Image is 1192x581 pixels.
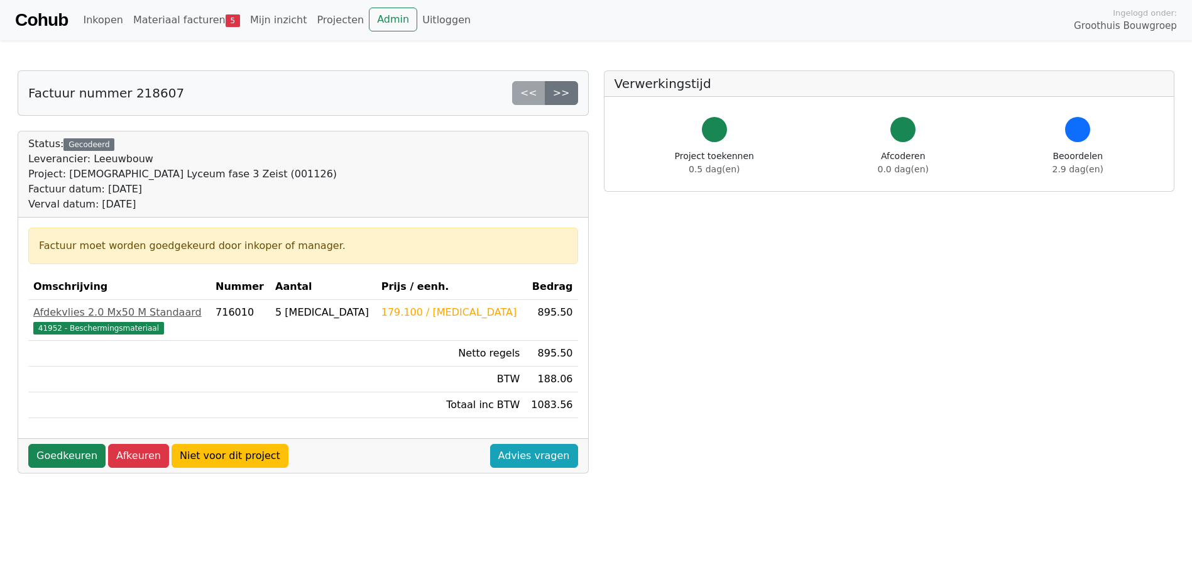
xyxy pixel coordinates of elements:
div: Afcoderen [878,150,929,176]
td: 716010 [211,300,270,341]
h5: Verwerkingstijd [615,76,1164,91]
td: 188.06 [525,367,577,392]
span: 41952 - Beschermingsmateriaal [33,322,164,335]
div: 179.100 / [MEDICAL_DATA] [381,305,520,320]
a: Cohub [15,5,68,35]
div: Project: [DEMOGRAPHIC_DATA] Lyceum fase 3 Zeist (001126) [28,167,337,182]
td: Netto regels [376,341,525,367]
th: Bedrag [525,274,577,300]
a: Niet voor dit project [172,444,288,468]
a: Mijn inzicht [245,8,312,33]
div: Beoordelen [1053,150,1103,176]
a: Uitloggen [417,8,476,33]
a: >> [545,81,578,105]
div: Status: [28,136,337,212]
a: Inkopen [78,8,128,33]
span: Groothuis Bouwgroep [1074,19,1177,33]
td: 895.50 [525,341,577,367]
div: Factuur datum: [DATE] [28,182,337,197]
span: 5 [226,14,240,27]
th: Aantal [270,274,376,300]
td: 895.50 [525,300,577,341]
th: Prijs / eenh. [376,274,525,300]
a: Projecten [312,8,369,33]
div: Gecodeerd [63,138,114,151]
h5: Factuur nummer 218607 [28,86,184,101]
a: Goedkeuren [28,444,106,468]
span: Ingelogd onder: [1113,7,1177,19]
a: Afdekvlies 2.0 Mx50 M Standaard41952 - Beschermingsmateriaal [33,305,205,335]
a: Materiaal facturen5 [128,8,245,33]
td: Totaal inc BTW [376,392,525,418]
a: Admin [369,8,417,31]
div: Factuur moet worden goedgekeurd door inkoper of manager. [39,238,567,253]
div: Afdekvlies 2.0 Mx50 M Standaard [33,305,205,320]
td: BTW [376,367,525,392]
span: 0.5 dag(en) [689,164,740,174]
span: 2.9 dag(en) [1053,164,1103,174]
a: Afkeuren [108,444,169,468]
th: Nummer [211,274,270,300]
div: Leverancier: Leeuwbouw [28,152,337,167]
th: Omschrijving [28,274,211,300]
span: 0.0 dag(en) [878,164,929,174]
div: 5 [MEDICAL_DATA] [275,305,371,320]
div: Verval datum: [DATE] [28,197,337,212]
a: Advies vragen [490,444,578,468]
div: Project toekennen [675,150,754,176]
td: 1083.56 [525,392,577,418]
